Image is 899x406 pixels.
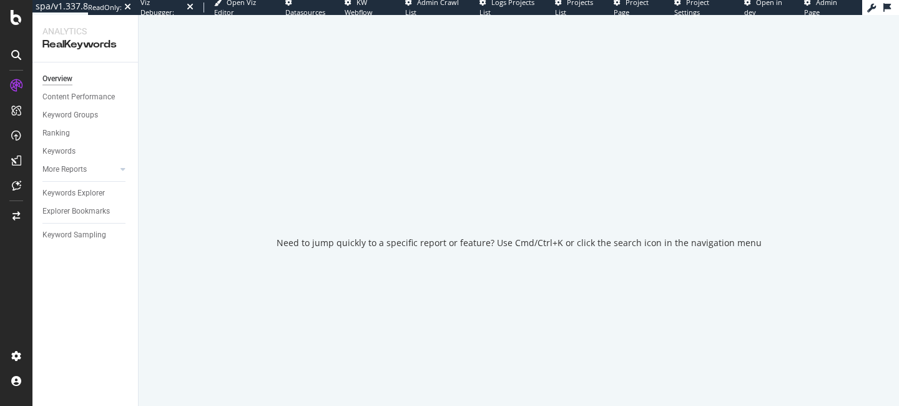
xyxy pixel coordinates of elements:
[42,163,87,176] div: More Reports
[42,37,128,52] div: RealKeywords
[42,205,110,218] div: Explorer Bookmarks
[42,163,117,176] a: More Reports
[42,205,129,218] a: Explorer Bookmarks
[42,187,105,200] div: Keywords Explorer
[42,109,129,122] a: Keyword Groups
[42,72,129,86] a: Overview
[42,187,129,200] a: Keywords Explorer
[42,229,129,242] a: Keyword Sampling
[42,72,72,86] div: Overview
[285,7,325,17] span: Datasources
[277,237,762,249] div: Need to jump quickly to a specific report or feature? Use Cmd/Ctrl+K or click the search icon in ...
[474,172,564,217] div: animation
[88,2,122,12] div: ReadOnly:
[42,25,128,37] div: Analytics
[42,127,70,140] div: Ranking
[42,229,106,242] div: Keyword Sampling
[42,145,129,158] a: Keywords
[42,145,76,158] div: Keywords
[42,91,115,104] div: Content Performance
[42,127,129,140] a: Ranking
[42,109,98,122] div: Keyword Groups
[42,91,129,104] a: Content Performance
